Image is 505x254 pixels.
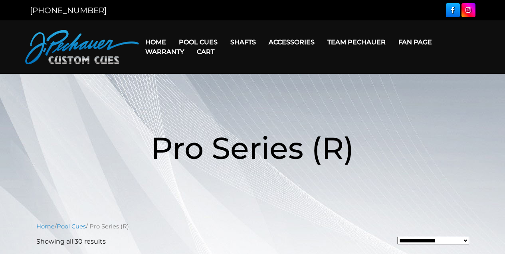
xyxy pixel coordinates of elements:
[321,32,392,52] a: Team Pechauer
[30,6,107,15] a: [PHONE_NUMBER]
[139,32,172,52] a: Home
[397,237,469,244] select: Shop order
[392,32,438,52] a: Fan Page
[172,32,224,52] a: Pool Cues
[224,32,262,52] a: Shafts
[57,223,86,230] a: Pool Cues
[139,42,190,62] a: Warranty
[190,42,221,62] a: Cart
[36,223,55,230] a: Home
[25,30,139,64] img: Pechauer Custom Cues
[262,32,321,52] a: Accessories
[36,237,106,246] p: Showing all 30 results
[151,129,354,167] span: Pro Series (R)
[36,222,469,231] nav: Breadcrumb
